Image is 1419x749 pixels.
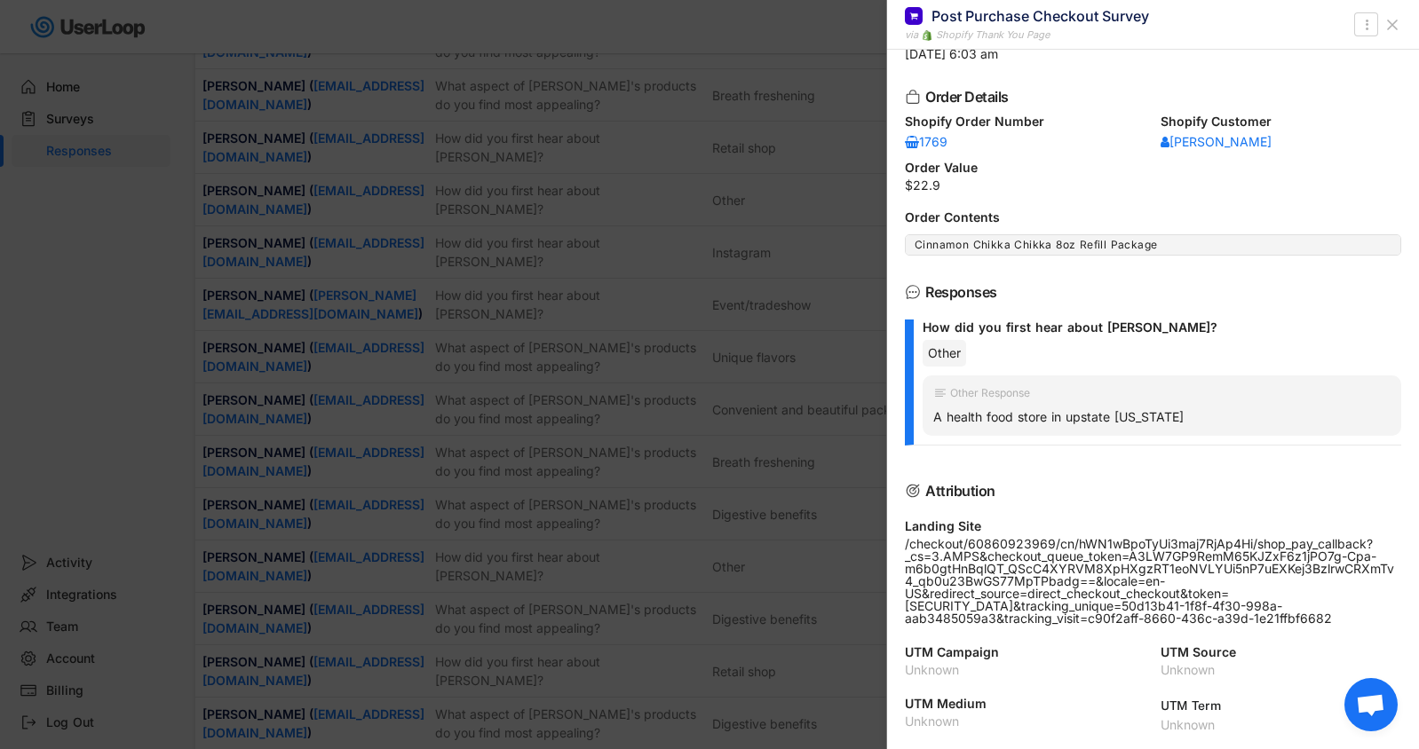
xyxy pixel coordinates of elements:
[1161,136,1272,148] div: [PERSON_NAME]
[915,238,1391,252] div: Cinnamon Chikka Chikka 8oz Refill Package
[1358,14,1375,35] button: 
[1344,678,1398,731] a: Open chat
[923,340,966,367] div: Other
[925,484,1373,498] div: Attribution
[1365,15,1368,34] text: 
[1161,664,1402,676] div: Unknown
[933,409,1391,425] div: A health food store in upstate [US_STATE]
[925,285,1373,299] div: Responses
[925,90,1373,104] div: Order Details
[905,48,1401,60] div: [DATE] 6:03 am
[905,538,1401,625] div: /checkout/60860923969/cn/hWN1wBpoTyUi3maj7RjAp4Hi/shop_pay_callback?_cs=3.AMPS&checkout_queue_tok...
[905,520,1401,532] div: Landing Site
[905,715,1146,728] div: Unknown
[905,664,1146,676] div: Unknown
[931,6,1149,26] div: Post Purchase Checkout Survey
[905,28,918,43] div: via
[922,30,932,41] img: 1156660_ecommerce_logo_shopify_icon%20%281%29.png
[905,179,1401,192] div: $22.9
[905,698,1146,710] div: UTM Medium
[1161,719,1402,731] div: Unknown
[950,388,1030,398] div: Other Response
[923,319,1387,335] div: How did you first hear about [PERSON_NAME]?
[1161,646,1402,658] div: UTM Source
[936,28,1050,43] div: Shopify Thank You Page
[905,115,1146,128] div: Shopify Order Number
[905,646,1146,658] div: UTM Campaign
[905,136,958,148] div: 1769
[1161,698,1402,714] div: UTM Term
[1161,133,1272,151] a: [PERSON_NAME]
[1161,115,1402,128] div: Shopify Customer
[905,211,1401,224] div: Order Contents
[905,133,958,151] a: 1769
[905,162,1401,174] div: Order Value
